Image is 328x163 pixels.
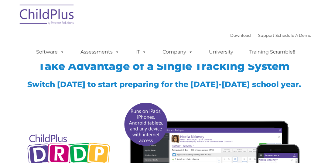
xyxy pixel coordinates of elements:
font: | [230,33,311,38]
span: Switch [DATE] to start preparing for the [DATE]-[DATE] school year. [27,80,301,89]
a: University [203,46,239,58]
a: Support [258,33,274,38]
a: Schedule A Demo [275,33,311,38]
a: Assessments [74,46,125,58]
a: Download [230,33,251,38]
span: Take Advantage of a Single Tracking System [38,60,290,73]
a: Software [30,46,70,58]
a: Training Scramble!! [243,46,301,58]
a: IT [129,46,152,58]
a: Company [156,46,199,58]
img: ChildPlus by Procare Solutions [17,0,77,31]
